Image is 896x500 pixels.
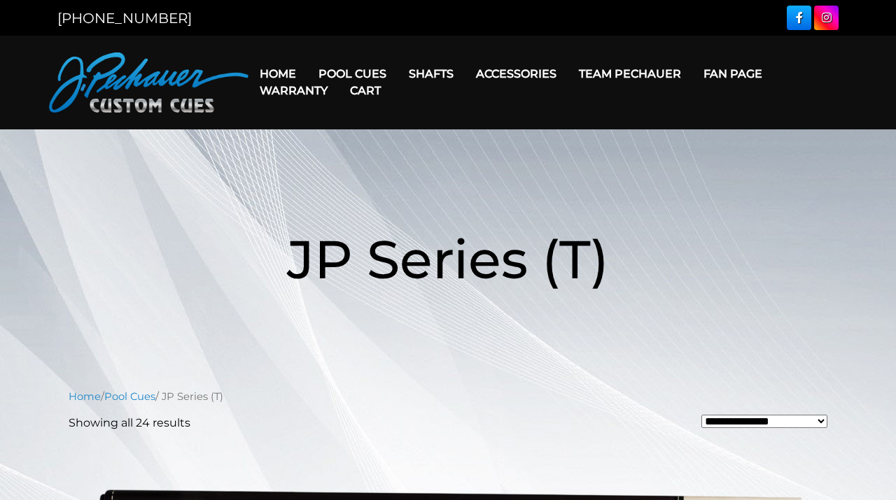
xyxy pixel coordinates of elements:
span: JP Series (T) [287,227,609,292]
a: Warranty [248,73,339,108]
p: Showing all 24 results [69,415,190,431]
a: Cart [339,73,392,108]
a: Pool Cues [104,390,155,403]
a: Shafts [398,56,465,92]
nav: Breadcrumb [69,389,827,404]
a: Team Pechauer [568,56,692,92]
a: Home [69,390,101,403]
a: Fan Page [692,56,773,92]
a: [PHONE_NUMBER] [57,10,192,27]
a: Home [248,56,307,92]
a: Accessories [465,56,568,92]
select: Shop order [701,415,827,428]
a: Pool Cues [307,56,398,92]
img: Pechauer Custom Cues [49,52,248,113]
